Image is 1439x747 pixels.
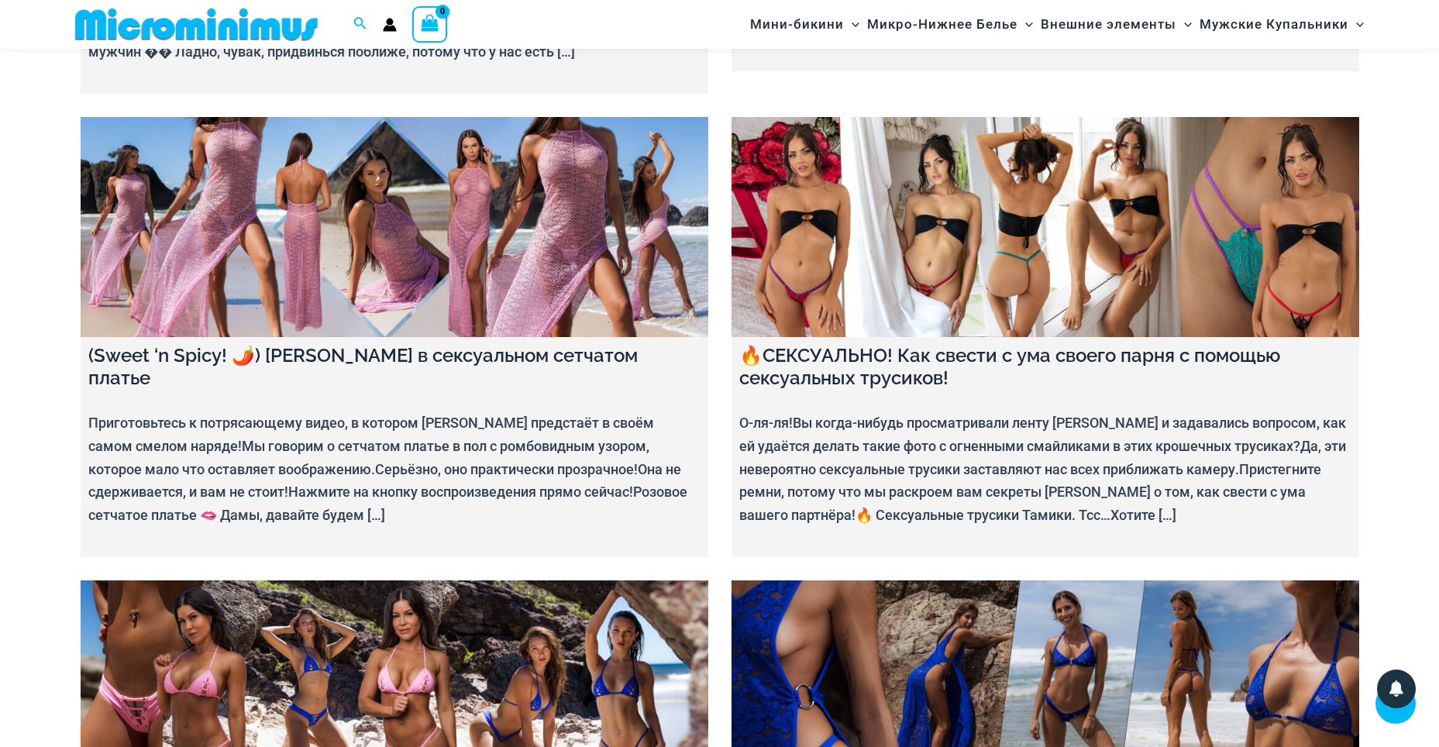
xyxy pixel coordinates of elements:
ya-tr-span: Пристегните ремни, потому что мы раскроем вам секреты [PERSON_NAME] о том, как свести с ума вашег... [739,461,1321,523]
ya-tr-span: Вы когда-нибудь просматривали ленту [PERSON_NAME] и задавались вопросом, как ей удаётся делать та... [739,415,1346,454]
span: Переключение меню [844,5,859,44]
a: Мужские КупальникиПереключение менюПереключение меню [1196,5,1368,44]
ya-tr-span: Внешние элементы [1041,16,1176,32]
a: Просмотреть Корзину Покупок, пустую [412,6,448,42]
h4: (Sweet ‘n Spicy! 🌶️) [PERSON_NAME] в сексуальном сетчатом платье [88,345,701,390]
ya-tr-span: Серьёзно, оно практически прозрачное! [375,461,638,477]
a: Ссылка на значок поиска [353,15,367,34]
nav: Навигация по сайту [744,2,1371,46]
a: (Sweet ‘n Spicy! 🌶️) Бунтарка Тайла в сексуальном сетчатом платье [81,117,708,337]
ya-tr-span: Мини-бикини [750,16,844,32]
h4: 🔥СЕКСУАЛЬНО! Как свести с ума своего парня с помощью сексуальных трусиков! [739,345,1351,390]
ya-tr-span: О-ля-ля! [739,415,793,431]
ya-tr-span: Хотите […] [1110,507,1176,523]
span: Переключение меню [1348,5,1364,44]
a: Мини-бикиниПереключение менюПереключение меню [746,5,863,44]
span: Переключение меню [1176,5,1192,44]
a: Внешние элементыПереключение менюПереключение меню [1037,5,1196,44]
ya-tr-span: Микро-Нижнее Белье [867,16,1017,32]
ya-tr-span: � Ладно, чувак, придвинься поближе, потому что у нас есть […] [158,43,575,60]
ya-tr-span: Нажмите на кнопку воспроизведения прямо сейчас! [288,484,633,500]
ya-tr-span: Мужские Купальники [1200,16,1348,32]
img: Логотип MM SHOP [69,7,324,42]
ya-tr-span: Приготовьтесь к потрясающему видео, в котором [PERSON_NAME] предстаёт в своём самом смелом наряде! [88,415,654,454]
ya-tr-span: 🔥 Сексуальные трусики Тамики. Тсс… [855,507,1110,523]
a: Микро-Нижнее БельеПереключение менюПереключение меню [863,5,1037,44]
a: Ссылка на значок учетной записи [383,18,397,32]
ya-tr-span: Да, эти невероятно сексуальные трусики заставляют нас всех приближать камеру. [739,438,1346,477]
a: 🔥СЕКСУАЛЬНО! Как свести с ума своего парня с помощью сексуальных трусиков! [732,117,1359,337]
ya-tr-span: Мы говорим о сетчатом платье в пол с ромбовидным узором, которое мало что оставляет воображению. [88,438,649,477]
span: Переключение меню [1017,5,1033,44]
